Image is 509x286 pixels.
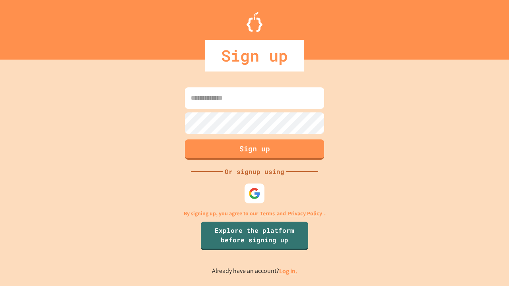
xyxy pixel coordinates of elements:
[185,139,324,160] button: Sign up
[201,222,308,250] a: Explore the platform before signing up
[184,209,326,218] p: By signing up, you agree to our and .
[288,209,322,218] a: Privacy Policy
[249,187,260,199] img: google-icon.svg
[223,167,286,176] div: Or signup using
[212,266,297,276] p: Already have an account?
[279,267,297,275] a: Log in.
[205,40,304,71] div: Sign up
[260,209,275,218] a: Terms
[247,12,262,32] img: Logo.svg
